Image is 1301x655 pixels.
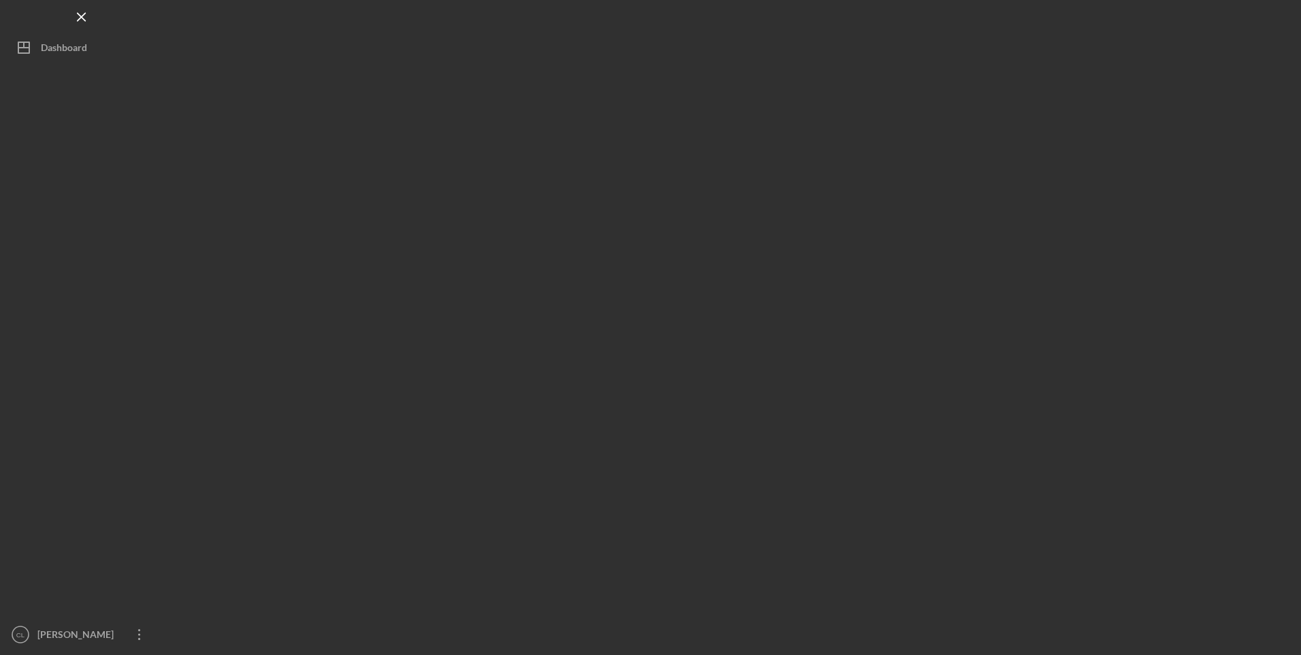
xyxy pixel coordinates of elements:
[7,621,157,648] button: CL[PERSON_NAME]
[41,34,87,65] div: Dashboard
[7,34,157,61] button: Dashboard
[16,631,25,639] text: CL
[34,621,122,652] div: [PERSON_NAME]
